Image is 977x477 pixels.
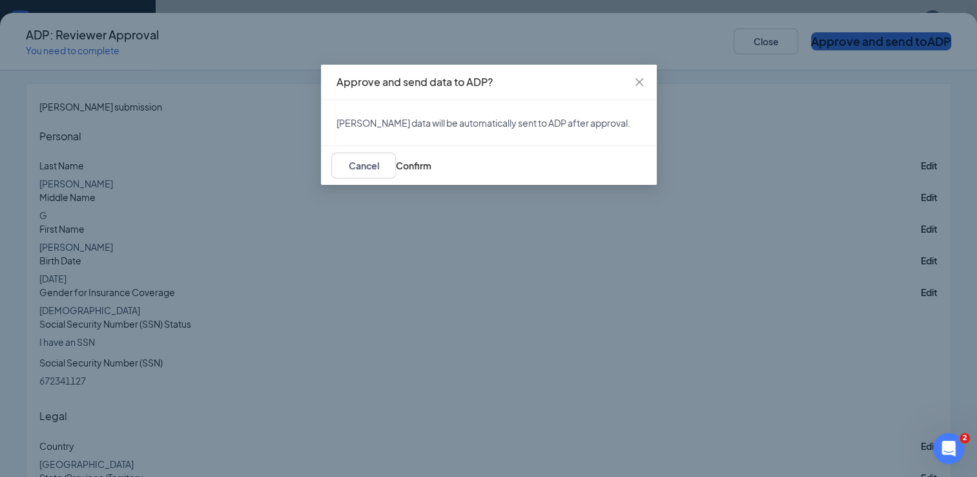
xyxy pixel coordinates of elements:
[634,77,644,87] span: close
[396,160,431,171] span: Confirm
[336,75,641,89] h4: Approve and send data to ADP?
[331,153,396,178] button: Cancel
[960,433,970,443] span: 2
[336,117,630,129] span: [PERSON_NAME] data will be automatically sent to ADP after approval.
[933,433,964,464] iframe: Intercom live chat
[622,65,657,100] button: Close
[396,153,431,178] button: Confirm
